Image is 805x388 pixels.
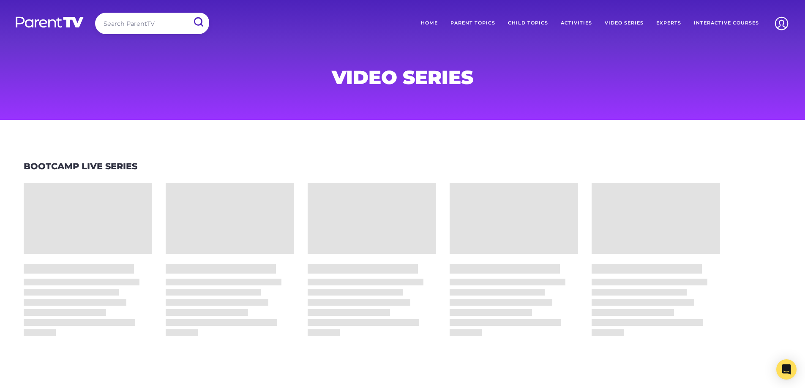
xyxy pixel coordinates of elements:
[771,13,792,34] img: Account
[15,16,85,28] img: parenttv-logo-white.4c85aaf.svg
[688,13,765,34] a: Interactive Courses
[24,161,137,171] a: Bootcamp Live Series
[502,13,554,34] a: Child Topics
[187,13,209,32] input: Submit
[598,13,650,34] a: Video Series
[776,359,797,380] div: Open Intercom Messenger
[199,69,606,86] h1: Video Series
[650,13,688,34] a: Experts
[444,13,502,34] a: Parent Topics
[554,13,598,34] a: Activities
[95,13,209,34] input: Search ParentTV
[415,13,444,34] a: Home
